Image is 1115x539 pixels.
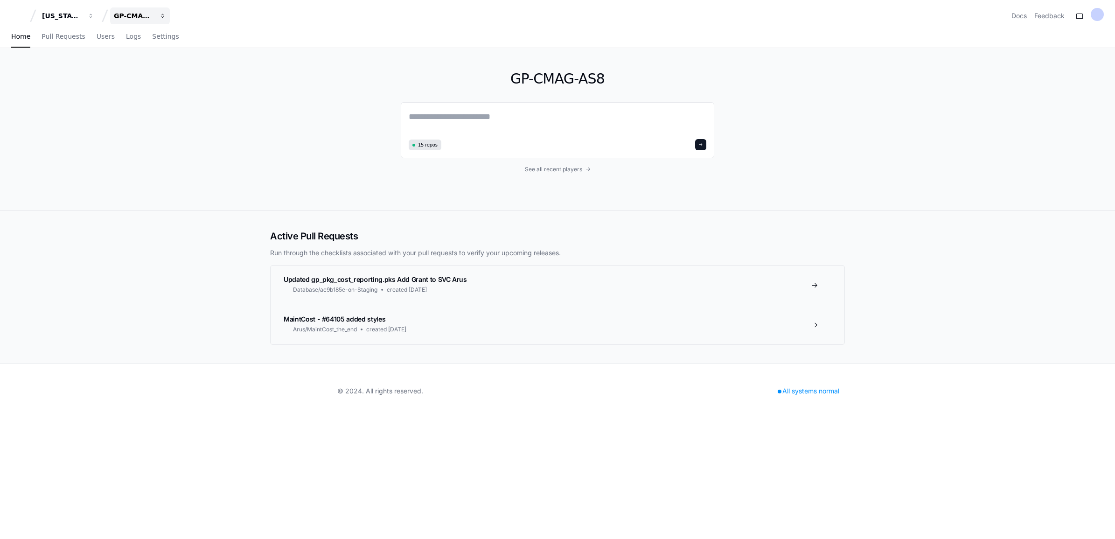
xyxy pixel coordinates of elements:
a: Settings [152,26,179,48]
a: Users [97,26,115,48]
a: Docs [1011,11,1027,21]
span: Users [97,34,115,39]
span: 15 repos [418,141,438,148]
span: Settings [152,34,179,39]
a: See all recent players [401,166,714,173]
span: Home [11,34,30,39]
a: Home [11,26,30,48]
h1: GP-CMAG-AS8 [401,70,714,87]
p: Run through the checklists associated with your pull requests to verify your upcoming releases. [270,248,845,258]
a: MaintCost - #64105 added stylesArus/MaintCost_the_endcreated [DATE] [271,305,844,344]
span: Pull Requests [42,34,85,39]
span: created [DATE] [366,326,406,333]
span: created [DATE] [387,286,427,294]
a: Pull Requests [42,26,85,48]
a: Logs [126,26,141,48]
span: Arus/MaintCost_the_end [293,326,357,333]
div: All systems normal [772,385,845,398]
span: See all recent players [525,166,582,173]
a: Updated gp_pkg_cost_reporting.pks Add Grant to SVC ArusDatabase/ac9b185e-on-Stagingcreated [DATE] [271,266,844,305]
div: [US_STATE] Pacific [42,11,82,21]
h2: Active Pull Requests [270,230,845,243]
div: © 2024. All rights reserved. [337,386,423,396]
button: GP-CMAG-AS8 [110,7,170,24]
span: Database/ac9b185e-on-Staging [293,286,377,294]
span: Logs [126,34,141,39]
button: Feedback [1034,11,1065,21]
div: GP-CMAG-AS8 [114,11,154,21]
button: [US_STATE] Pacific [38,7,98,24]
span: MaintCost - #64105 added styles [284,315,385,323]
span: Updated gp_pkg_cost_reporting.pks Add Grant to SVC Arus [284,275,467,283]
